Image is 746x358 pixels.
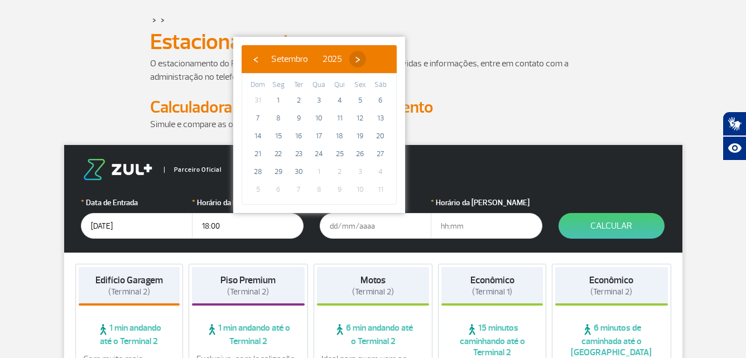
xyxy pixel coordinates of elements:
span: 5 [249,181,267,199]
button: Abrir tradutor de língua de sinais. [723,112,746,136]
span: 24 [310,145,328,163]
bs-datepicker-navigation-view: ​ ​ ​ [247,52,366,63]
span: 16 [290,127,307,145]
span: 22 [269,145,287,163]
span: 6 min andando até o Terminal 2 [317,322,430,347]
img: logo-zul.png [81,159,155,180]
span: 19 [351,127,369,145]
label: Data de Entrada [81,197,192,209]
strong: Econômico [589,274,633,286]
span: 1 [310,163,328,181]
span: 26 [351,145,369,163]
span: 29 [269,163,287,181]
span: 7 [249,109,267,127]
span: 21 [249,145,267,163]
span: 17 [310,127,328,145]
span: 3 [310,91,328,109]
span: 31 [249,91,267,109]
span: 6 [269,181,287,199]
button: Calcular [559,213,665,239]
span: 11 [372,181,389,199]
span: 4 [372,163,389,181]
span: 9 [290,109,307,127]
span: 8 [310,181,328,199]
bs-datepicker-container: calendar [233,37,405,213]
label: Horário da Entrada [192,197,304,209]
span: 2 [331,163,349,181]
a: > [161,13,165,26]
strong: Edifício Garagem [95,274,163,286]
span: 14 [249,127,267,145]
span: 4 [331,91,349,109]
label: Horário da [PERSON_NAME] [431,197,542,209]
th: weekday [350,79,370,91]
th: weekday [248,79,268,91]
input: hh:mm [192,213,304,239]
span: 30 [290,163,307,181]
input: dd/mm/aaaa [320,213,431,239]
th: weekday [309,79,330,91]
input: hh:mm [431,213,542,239]
th: weekday [288,79,309,91]
button: › [349,51,366,67]
h1: Estacionamento [150,32,596,51]
th: weekday [268,79,289,91]
span: 12 [351,109,369,127]
span: 2 [290,91,307,109]
button: ‹ [247,51,264,67]
span: 9 [331,181,349,199]
span: 18 [331,127,349,145]
strong: Econômico [470,274,514,286]
p: Simule e compare as opções. [150,118,596,131]
span: 3 [351,163,369,181]
p: O estacionamento do RIOgaleão é administrado pela Estapar. Para dúvidas e informações, entre em c... [150,57,596,84]
span: (Terminal 2) [108,287,150,297]
span: 1 min andando até o Terminal 2 [192,322,305,347]
span: 6 [372,91,389,109]
span: 13 [372,109,389,127]
button: 2025 [315,51,349,67]
h2: Calculadora de Tarifa do Estacionamento [150,97,596,118]
span: 23 [290,145,307,163]
span: 6 minutos de caminhada até o [GEOGRAPHIC_DATA] [555,322,668,358]
span: 15 minutos caminhando até o Terminal 2 [441,322,543,358]
span: 7 [290,181,307,199]
span: 10 [351,181,369,199]
button: Setembro [264,51,315,67]
strong: Motos [360,274,386,286]
span: 2025 [323,54,342,65]
strong: Piso Premium [220,274,276,286]
span: Setembro [271,54,308,65]
span: 28 [249,163,267,181]
span: 27 [372,145,389,163]
span: 5 [351,91,369,109]
span: 15 [269,127,287,145]
span: 11 [331,109,349,127]
span: 1 min andando até o Terminal 2 [79,322,180,347]
input: dd/mm/aaaa [81,213,192,239]
span: (Terminal 2) [352,287,394,297]
a: > [152,13,156,26]
span: Parceiro Oficial [164,167,222,173]
div: Plugin de acessibilidade da Hand Talk. [723,112,746,161]
span: (Terminal 2) [227,287,269,297]
span: 25 [331,145,349,163]
span: 20 [372,127,389,145]
span: (Terminal 1) [472,287,512,297]
span: 10 [310,109,328,127]
span: 1 [269,91,287,109]
th: weekday [370,79,391,91]
span: 8 [269,109,287,127]
th: weekday [329,79,350,91]
button: Abrir recursos assistivos. [723,136,746,161]
span: (Terminal 2) [590,287,632,297]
